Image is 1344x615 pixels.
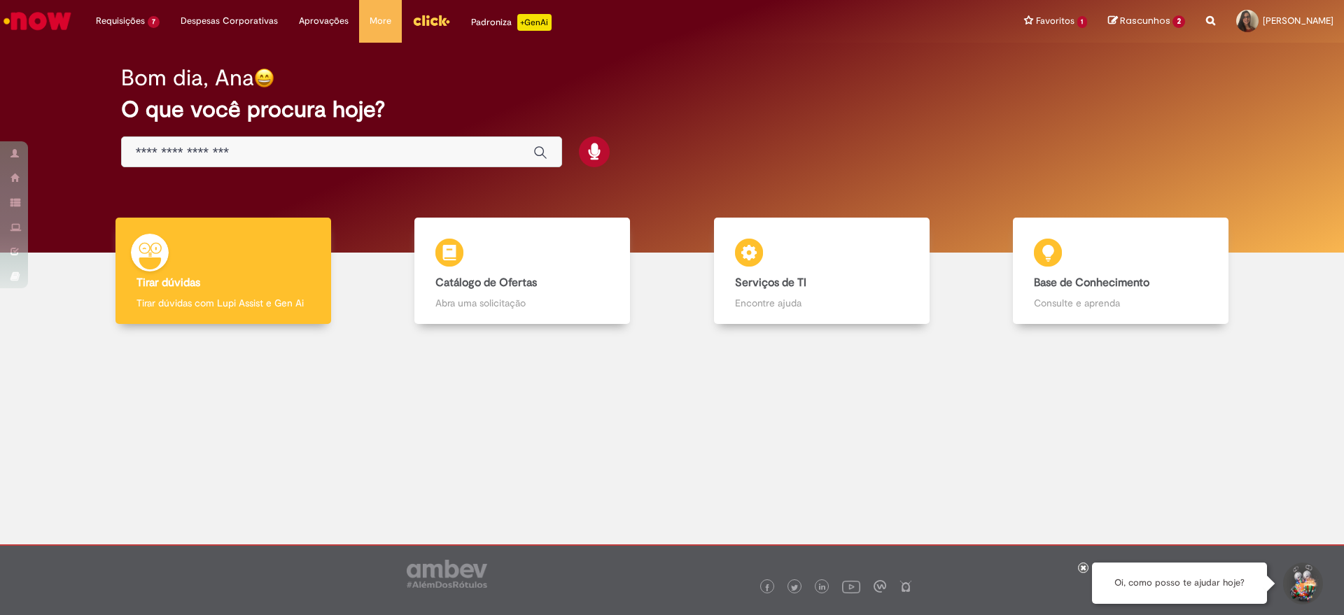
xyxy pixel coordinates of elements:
[1077,16,1088,28] span: 1
[819,584,826,592] img: logo_footer_linkedin.png
[735,296,909,310] p: Encontre ajuda
[1092,563,1267,604] div: Oi, como posso te ajudar hoje?
[370,14,391,28] span: More
[299,14,349,28] span: Aprovações
[764,584,771,591] img: logo_footer_facebook.png
[842,577,860,595] img: logo_footer_youtube.png
[435,276,537,290] b: Catálogo de Ofertas
[471,14,552,31] div: Padroniza
[1034,296,1207,310] p: Consulte e aprenda
[73,218,373,325] a: Tirar dúvidas Tirar dúvidas com Lupi Assist e Gen Ai
[1036,14,1074,28] span: Favoritos
[435,296,609,310] p: Abra uma solicitação
[517,14,552,31] p: +GenAi
[412,10,450,31] img: click_logo_yellow_360x200.png
[874,580,886,593] img: logo_footer_workplace.png
[136,296,310,310] p: Tirar dúvidas com Lupi Assist e Gen Ai
[972,218,1271,325] a: Base de Conhecimento Consulte e aprenda
[735,276,806,290] b: Serviços de TI
[148,16,160,28] span: 7
[1172,15,1185,28] span: 2
[1,7,73,35] img: ServiceNow
[121,66,254,90] h2: Bom dia, Ana
[899,580,912,593] img: logo_footer_naosei.png
[254,68,274,88] img: happy-face.png
[1120,14,1170,27] span: Rascunhos
[136,276,200,290] b: Tirar dúvidas
[407,560,487,588] img: logo_footer_ambev_rotulo_gray.png
[791,584,798,591] img: logo_footer_twitter.png
[96,14,145,28] span: Requisições
[1263,15,1333,27] span: [PERSON_NAME]
[373,218,673,325] a: Catálogo de Ofertas Abra uma solicitação
[672,218,972,325] a: Serviços de TI Encontre ajuda
[1281,563,1323,605] button: Iniciar Conversa de Suporte
[1034,276,1149,290] b: Base de Conhecimento
[1108,15,1185,28] a: Rascunhos
[121,97,1224,122] h2: O que você procura hoje?
[181,14,278,28] span: Despesas Corporativas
